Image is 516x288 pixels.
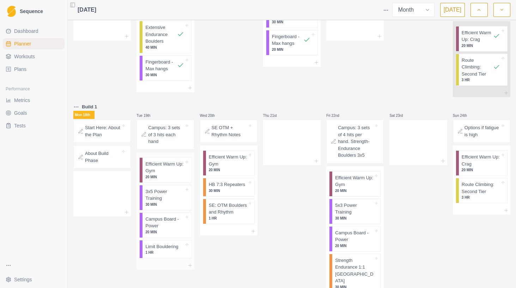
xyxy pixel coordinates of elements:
[203,199,255,224] div: SE: OTM Boulders and Rhythm1 HR
[335,174,374,188] p: Efficient Warm Up: Gym
[7,6,16,17] img: Logo
[456,150,508,176] div: Efficient Warm Up: Crag20 MIN
[329,199,381,224] div: 5x3 Power Training30 MIN
[85,150,121,164] p: About Build Phase
[3,83,65,95] div: Performance
[85,124,121,138] p: Start Here: About the Plan
[209,167,247,173] p: 20 MIN
[329,171,381,197] div: Efficient Warm Up: Gym20 MIN
[136,113,158,118] p: Tue 19th
[456,54,508,86] div: Route Climbing: Second Tier3 HR
[3,120,65,131] a: Tests
[456,26,508,52] div: Efficient Warm Up: Crag20 MIN
[389,113,411,118] p: Sat 23rd
[3,107,65,119] a: Goals
[136,120,194,150] div: Campus: 3 sets of 3 hits each hand
[209,202,247,216] p: SE: OTM Boulders and Rhythm
[272,47,310,52] p: 20 MIN
[145,45,184,50] p: 40 MIN
[145,188,184,202] p: 3x5 Power Training
[78,6,96,14] span: [DATE]
[335,216,374,221] p: 30 MIN
[326,113,347,118] p: Fri 22nd
[139,185,191,210] div: 3x5 Power Training30 MIN
[145,174,184,180] p: 20 MIN
[462,77,500,83] p: 3 HR
[335,229,374,243] p: Campus Board - Power
[145,243,178,250] p: Limit Bouldering
[14,40,31,47] span: Planner
[145,161,184,174] p: Efficient Warm Up: Gym
[209,154,247,167] p: Efficient Warm Up: Gym
[82,103,97,110] p: Build 1
[73,145,131,168] div: About Build Phase
[73,111,95,119] p: Mon 18th
[212,124,247,138] p: SE OTM + Rhythm Notes
[148,124,184,145] p: Campus: 3 sets of 3 hits each hand
[266,30,318,55] div: Fingerboard - Max hangs20 MIN
[453,113,474,118] p: Sun 24th
[3,38,65,49] a: Planner
[139,157,191,183] div: Efficient Warm Up: Gym20 MIN
[14,97,30,104] span: Metrics
[203,178,255,197] div: HB 7:3 Repeaters30 MIN
[3,3,65,20] a: LogoSequence
[326,120,384,163] div: Campus: 3 sets of 4 hits per hand. Strength-Endurance Boulders 3x5
[462,154,500,167] p: Efficient Warm Up: Crag
[14,28,38,35] span: Dashboard
[139,55,191,81] div: Fingerboard - Max hangs30 MIN
[440,3,465,17] button: [DATE]
[465,124,500,138] p: Options if fatigue is high
[456,178,508,203] div: Route Climbing: Second Tier3 HR
[145,59,177,72] p: Fingerboard - Max hangs
[453,120,510,143] div: Options if fatigue is high
[209,181,245,188] p: HB 7:3 Repeaters
[335,257,374,284] p: Strength Endurance 1:1 [GEOGRAPHIC_DATA]
[200,113,221,118] p: Wed 20th
[14,53,35,60] span: Workouts
[14,122,26,129] span: Tests
[263,113,284,118] p: Thu 21st
[462,181,500,195] p: Route Climbing: Second Tier
[338,124,374,159] p: Campus: 3 sets of 4 hits per hand. Strength-Endurance Boulders 3x5
[145,24,177,45] p: Extensive Endurance Boulders
[14,109,27,116] span: Goals
[462,29,493,43] p: Efficient Warm Up: Crag
[272,19,310,25] p: 30 MIN
[139,212,191,238] div: Campus Board - Power20 MIN
[335,202,374,216] p: 5x3 Power Training
[73,120,131,143] div: Start Here: About the Plan
[3,95,65,106] a: Metrics
[462,43,500,48] p: 20 MIN
[139,240,191,259] div: Limit Bouldering1 HR
[335,188,374,193] p: 20 MIN
[3,25,65,37] a: Dashboard
[209,188,247,193] p: 30 MIN
[200,120,257,143] div: SE OTM + Rhythm Notes
[20,9,43,14] span: Sequence
[335,243,374,248] p: 20 MIN
[272,33,303,47] p: Fingerboard - Max hangs
[462,57,493,78] p: Route Climbing: Second Tier
[203,150,255,176] div: Efficient Warm Up: Gym20 MIN
[3,64,65,75] a: Plans
[145,229,184,235] p: 20 MIN
[209,216,247,221] p: 1 HR
[145,250,184,255] p: 1 HR
[462,195,500,200] p: 3 HR
[145,216,184,229] p: Campus Board - Power
[145,202,184,207] p: 30 MIN
[145,72,184,78] p: 30 MIN
[14,66,26,73] span: Plans
[462,167,500,173] p: 20 MIN
[139,21,191,53] div: Extensive Endurance Boulders40 MIN
[3,274,65,285] button: Settings
[3,51,65,62] a: Workouts
[329,226,381,252] div: Campus Board - Power20 MIN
